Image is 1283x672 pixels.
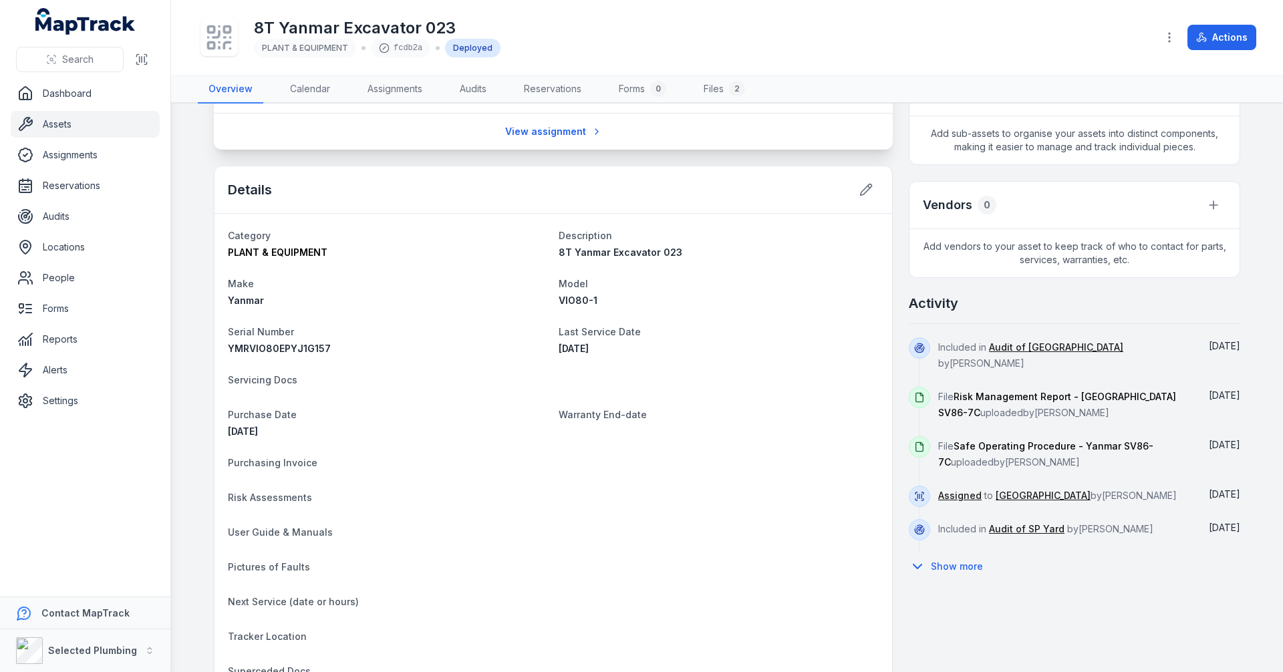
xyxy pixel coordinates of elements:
[909,116,1240,164] span: Add sub-assets to organise your assets into distinct components, making it easier to manage and t...
[228,426,258,437] span: [DATE]
[1209,340,1240,351] time: 7/25/2025, 9:03:18 AM
[909,294,958,313] h2: Activity
[11,172,160,199] a: Reservations
[559,409,647,420] span: Warranty End-date
[16,47,124,72] button: Search
[608,75,677,104] a: Forms0
[254,17,501,39] h1: 8T Yanmar Excavator 023
[11,295,160,322] a: Forms
[989,341,1123,354] a: Audit of [GEOGRAPHIC_DATA]
[1209,389,1240,401] time: 7/15/2025, 10:03:34 AM
[228,492,312,503] span: Risk Assessments
[938,391,1176,418] span: File uploaded by [PERSON_NAME]
[559,343,589,354] span: [DATE]
[1209,488,1240,500] span: [DATE]
[923,196,972,214] h3: Vendors
[11,357,160,383] a: Alerts
[996,489,1091,502] a: [GEOGRAPHIC_DATA]
[371,39,430,57] div: fcdb2a
[357,75,433,104] a: Assignments
[938,489,982,502] a: Assigned
[978,196,996,214] div: 0
[1209,522,1240,533] time: 4/7/2025, 1:19:25 PM
[228,278,254,289] span: Make
[228,246,327,258] span: PLANT & EQUIPMENT
[228,526,333,538] span: User Guide & Manuals
[1209,439,1240,450] time: 7/15/2025, 10:03:30 AM
[496,119,611,144] a: View assignment
[62,53,94,66] span: Search
[11,203,160,230] a: Audits
[1209,522,1240,533] span: [DATE]
[228,180,272,199] h2: Details
[513,75,592,104] a: Reservations
[228,409,297,420] span: Purchase Date
[228,295,264,306] span: Yanmar
[559,230,612,241] span: Description
[262,43,348,53] span: PLANT & EQUIPMENT
[228,326,294,337] span: Serial Number
[11,326,160,353] a: Reports
[11,387,160,414] a: Settings
[938,490,1177,501] span: to by [PERSON_NAME]
[228,230,271,241] span: Category
[11,265,160,291] a: People
[228,561,310,572] span: Pictures of Faults
[938,341,1123,369] span: Included in by [PERSON_NAME]
[228,631,307,642] span: Tracker Location
[559,343,589,354] time: 11/20/2024, 8:00:00 AM
[909,229,1240,277] span: Add vendors to your asset to keep track of who to contact for parts, services, warranties, etc.
[48,645,137,656] strong: Selected Plumbing
[1209,340,1240,351] span: [DATE]
[1209,389,1240,401] span: [DATE]
[11,234,160,261] a: Locations
[35,8,136,35] a: MapTrack
[909,552,992,580] button: Show more
[729,81,745,97] div: 2
[279,75,341,104] a: Calendar
[693,75,756,104] a: Files2
[228,457,317,468] span: Purchasing Invoice
[11,111,160,138] a: Assets
[938,440,1153,468] span: Safe Operating Procedure - Yanmar SV86-7C
[228,374,297,385] span: Servicing Docs
[938,440,1153,468] span: File uploaded by [PERSON_NAME]
[41,607,130,619] strong: Contact MapTrack
[559,278,588,289] span: Model
[938,523,1153,534] span: Included in by [PERSON_NAME]
[198,75,263,104] a: Overview
[650,81,666,97] div: 0
[228,596,359,607] span: Next Service (date or hours)
[1209,488,1240,500] time: 5/30/2025, 8:24:15 AM
[559,326,641,337] span: Last Service Date
[11,80,160,107] a: Dashboard
[1187,25,1256,50] button: Actions
[938,391,1176,418] span: Risk Management Report - [GEOGRAPHIC_DATA] SV86-7C
[445,39,501,57] div: Deployed
[449,75,497,104] a: Audits
[559,246,682,258] span: 8T Yanmar Excavator 023
[228,426,258,437] time: 6/19/2021, 8:00:00 AM
[989,522,1064,536] a: Audit of SP Yard
[11,142,160,168] a: Assignments
[559,295,597,306] span: VIO80-1
[1209,439,1240,450] span: [DATE]
[228,343,331,354] span: YMRVIO80EPYJ1G157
